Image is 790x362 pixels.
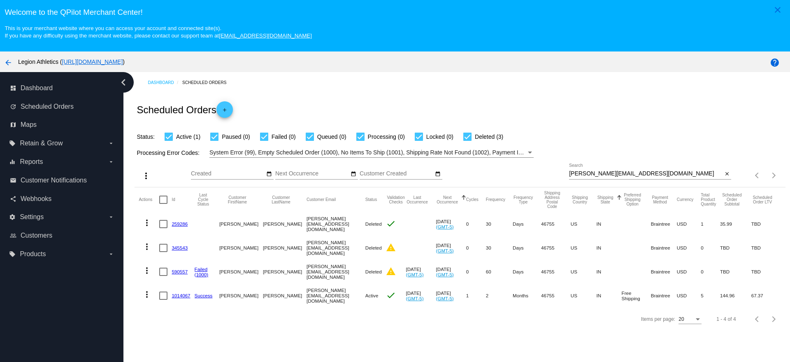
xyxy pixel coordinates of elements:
[716,316,736,322] div: 1 - 4 of 4
[108,214,114,220] i: arrow_drop_down
[195,272,209,277] a: (1000)
[139,187,159,212] mat-header-cell: Actions
[436,195,459,204] button: Change sorting for NextOccurrenceUtc
[720,260,751,284] mat-cell: TBD
[622,193,644,206] button: Change sorting for PreferredShippingOption
[176,132,200,142] span: Active (1)
[677,197,694,202] button: Change sorting for CurrencyIso
[219,33,312,39] a: [EMAIL_ADDRESS][DOMAIN_NAME]
[191,170,265,177] input: Created
[10,192,114,206] a: share Webhooks
[701,212,720,236] mat-cell: 1
[436,248,454,253] a: (GMT-5)
[365,245,382,250] span: Deleted
[766,167,782,184] button: Next page
[466,284,486,308] mat-cell: 1
[317,132,346,142] span: Queued (0)
[10,229,114,242] a: people_outline Customers
[571,284,597,308] mat-cell: US
[10,232,16,239] i: people_outline
[386,187,406,212] mat-header-cell: Validation Checks
[678,317,702,322] mat-select: Items per page:
[406,272,424,277] a: (GMT-5)
[513,260,541,284] mat-cell: Days
[386,219,396,229] mat-icon: check
[10,118,114,131] a: map Maps
[435,171,441,177] mat-icon: date_range
[10,196,16,202] i: share
[773,5,783,15] mat-icon: close
[275,170,349,177] input: Next Occurrence
[365,221,382,227] span: Deleted
[386,266,396,276] mat-icon: warning
[677,236,701,260] mat-cell: USD
[651,212,677,236] mat-cell: Braintree
[751,236,781,260] mat-cell: TBD
[365,293,379,298] span: Active
[195,266,208,272] a: Failed
[21,177,87,184] span: Customer Notifications
[220,107,230,117] mat-icon: add
[651,236,677,260] mat-cell: Braintree
[701,236,720,260] mat-cell: 0
[751,195,774,204] button: Change sorting for LifetimeValue
[569,170,723,177] input: Search
[436,212,466,236] mat-cell: [DATE]
[368,132,405,142] span: Processing (0)
[351,171,356,177] mat-icon: date_range
[209,147,534,158] mat-select: Filter by Processing Error Codes
[195,193,212,206] button: Change sorting for LastProcessingCycleId
[172,293,190,298] a: 1014067
[195,293,213,298] a: Success
[651,195,669,204] button: Change sorting for PaymentMethod.Type
[21,103,74,110] span: Scheduled Orders
[365,197,377,202] button: Change sorting for Status
[701,284,720,308] mat-cell: 5
[9,251,16,257] i: local_offer
[406,284,436,308] mat-cell: [DATE]
[486,260,513,284] mat-cell: 60
[10,174,114,187] a: email Customer Notifications
[182,76,234,89] a: Scheduled Orders
[219,236,263,260] mat-cell: [PERSON_NAME]
[720,193,744,206] button: Change sorting for Subtotal
[597,236,622,260] mat-cell: IN
[486,284,513,308] mat-cell: 2
[436,296,454,301] a: (GMT-5)
[571,236,597,260] mat-cell: US
[466,212,486,236] mat-cell: 0
[677,284,701,308] mat-cell: USD
[108,251,114,257] i: arrow_drop_down
[307,236,365,260] mat-cell: [PERSON_NAME][EMAIL_ADDRESS][DOMAIN_NAME]
[677,260,701,284] mat-cell: USD
[20,140,63,147] span: Retain & Grow
[137,101,232,118] h2: Scheduled Orders
[486,236,513,260] mat-cell: 30
[541,284,571,308] mat-cell: 46755
[307,260,365,284] mat-cell: [PERSON_NAME][EMAIL_ADDRESS][DOMAIN_NAME]
[541,260,571,284] mat-cell: 46755
[701,187,720,212] mat-header-cell: Total Product Quantity
[142,242,152,252] mat-icon: more_vert
[541,212,571,236] mat-cell: 46755
[360,170,434,177] input: Customer Created
[751,284,781,308] mat-cell: 67.37
[108,159,114,165] i: arrow_drop_down
[263,195,299,204] button: Change sorting for CustomerLastName
[10,177,16,184] i: email
[263,260,307,284] mat-cell: [PERSON_NAME]
[475,132,503,142] span: Deleted (3)
[142,290,152,299] mat-icon: more_vert
[436,272,454,277] a: (GMT-5)
[651,284,677,308] mat-cell: Braintree
[62,58,123,65] a: [URL][DOMAIN_NAME]
[141,171,151,181] mat-icon: more_vert
[3,58,13,68] mat-icon: arrow_back
[720,284,751,308] mat-cell: 144.96
[597,212,622,236] mat-cell: IN
[108,140,114,147] i: arrow_drop_down
[436,284,466,308] mat-cell: [DATE]
[9,140,16,147] i: local_offer
[749,167,766,184] button: Previous page
[651,260,677,284] mat-cell: Braintree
